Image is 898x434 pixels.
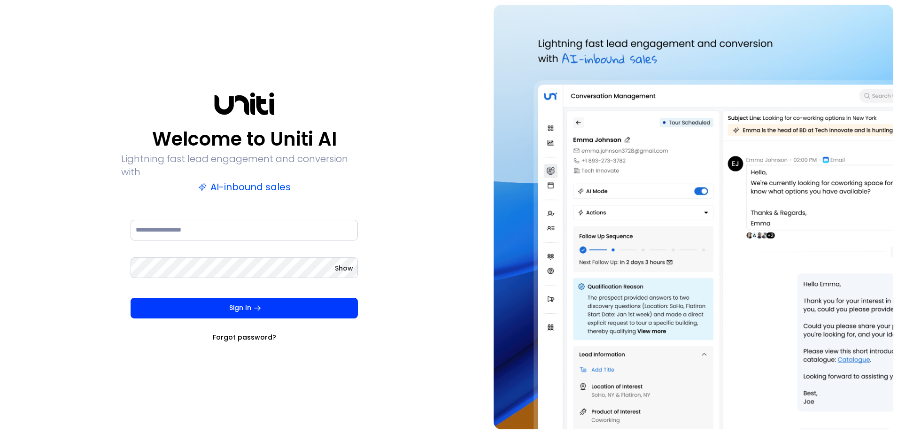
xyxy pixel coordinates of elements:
button: Sign In [131,298,358,318]
a: Forgot password? [213,333,276,342]
button: Show [335,263,353,273]
img: auth-hero.png [494,5,893,429]
p: Lightning fast lead engagement and conversion with [121,152,367,178]
p: AI-inbound sales [198,180,291,194]
p: Welcome to Uniti AI [152,128,337,150]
